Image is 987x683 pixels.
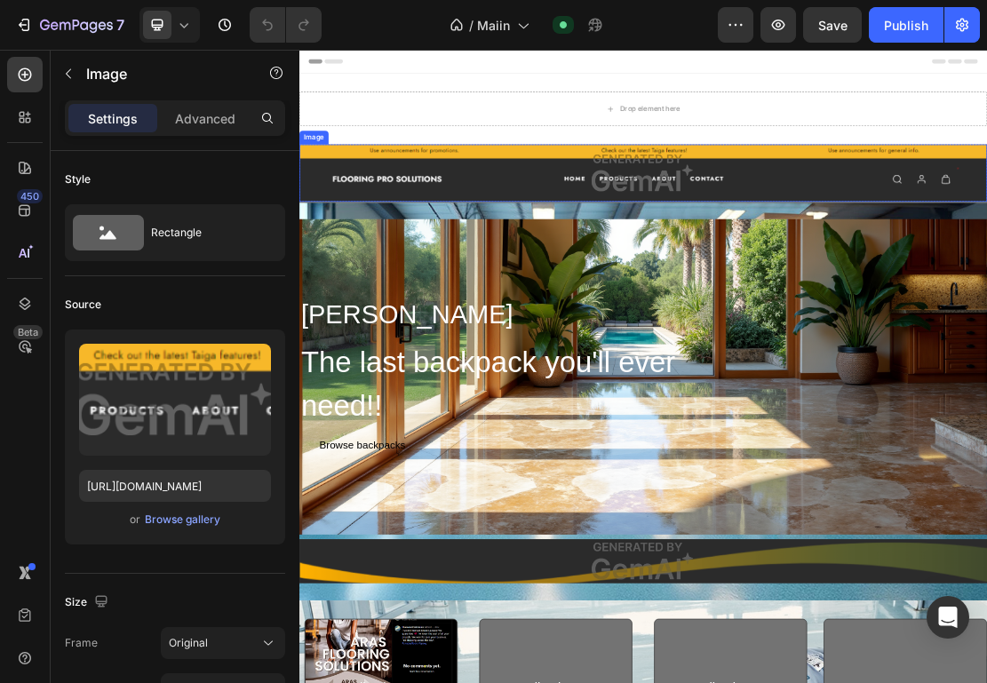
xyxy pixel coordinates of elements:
[7,7,132,43] button: 7
[13,325,43,339] div: Beta
[818,18,848,33] span: Save
[250,7,322,43] div: Undo/Redo
[144,511,221,528] button: Browse gallery
[497,84,591,99] div: Drop element here
[803,7,862,43] button: Save
[31,603,164,623] div: Browse backpacks
[17,189,43,203] div: 450
[65,635,98,651] label: Frame
[927,596,969,639] div: Open Intercom Messenger
[1,596,195,631] button: Browse backpacks
[145,512,220,528] div: Browse gallery
[169,635,208,651] span: Original
[65,171,91,187] div: Style
[65,591,112,615] div: Size
[869,7,943,43] button: Publish
[88,109,138,128] p: Settings
[79,344,271,456] img: preview-image
[4,128,42,144] div: Image
[477,16,510,35] span: Maiin
[1,449,704,589] h2: The last backpack you'll ever need!!
[469,16,474,35] span: /
[130,509,140,530] span: or
[79,470,271,502] input: https://example.com/image.jpg
[1,378,704,442] h2: [PERSON_NAME]
[161,627,285,659] button: Original
[86,63,237,84] p: Image
[884,16,928,35] div: Publish
[299,50,987,683] iframe: Design area
[151,212,259,253] div: Rectangle
[65,297,101,313] div: Source
[175,109,235,128] p: Advanced
[116,14,124,36] p: 7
